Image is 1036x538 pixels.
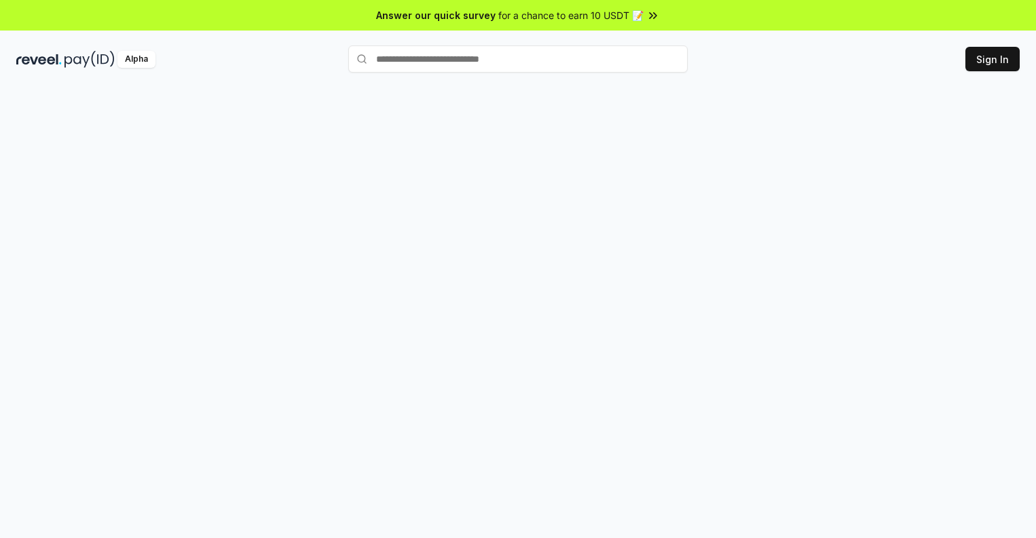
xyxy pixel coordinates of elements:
[64,51,115,68] img: pay_id
[965,47,1020,71] button: Sign In
[498,8,644,22] span: for a chance to earn 10 USDT 📝
[376,8,496,22] span: Answer our quick survey
[117,51,155,68] div: Alpha
[16,51,62,68] img: reveel_dark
